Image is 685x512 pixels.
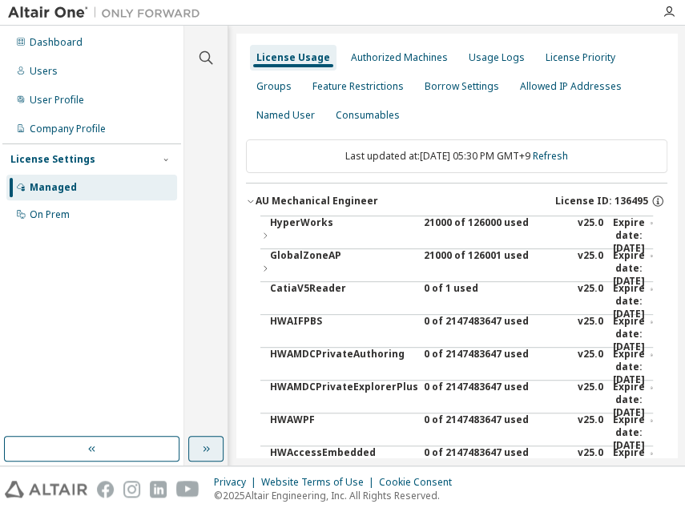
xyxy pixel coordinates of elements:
[546,51,615,64] div: License Priority
[578,249,603,288] div: v25.0
[424,446,568,485] div: 0 of 2147483647 used
[30,94,84,107] div: User Profile
[555,195,648,208] span: License ID: 136495
[424,249,568,288] div: 21000 of 126001 used
[351,51,448,64] div: Authorized Machines
[270,282,414,321] div: CatiaV5Reader
[30,36,83,49] div: Dashboard
[379,476,461,489] div: Cookie Consent
[150,481,167,498] img: linkedin.svg
[613,249,653,288] div: Expire date: [DATE]
[8,5,208,21] img: Altair One
[270,282,653,321] button: CatiaV5Reader0 of 1 usedv25.0Expire date:[DATE]
[30,123,106,135] div: Company Profile
[578,282,603,321] div: v25.0
[613,315,653,353] div: Expire date: [DATE]
[578,381,603,419] div: v25.0
[424,216,568,255] div: 21000 of 126000 used
[312,80,404,93] div: Feature Restrictions
[613,381,653,419] div: Expire date: [DATE]
[246,139,667,173] div: Last updated at: [DATE] 05:30 PM GMT+9
[270,446,414,485] div: HWAccessEmbedded
[270,315,653,353] button: HWAIFPBS0 of 2147483647 usedv25.0Expire date:[DATE]
[256,195,378,208] div: AU Mechanical Engineer
[578,446,603,485] div: v25.0
[214,489,461,502] p: © 2025 Altair Engineering, Inc. All Rights Reserved.
[613,446,653,485] div: Expire date: [DATE]
[214,476,261,489] div: Privacy
[613,413,653,452] div: Expire date: [DATE]
[97,481,114,498] img: facebook.svg
[270,446,653,485] button: HWAccessEmbedded0 of 2147483647 usedv25.0Expire date:[DATE]
[30,208,70,221] div: On Prem
[613,348,653,386] div: Expire date: [DATE]
[270,348,653,386] button: HWAMDCPrivateAuthoring0 of 2147483647 usedv25.0Expire date:[DATE]
[578,413,603,452] div: v25.0
[30,181,77,194] div: Managed
[424,413,568,452] div: 0 of 2147483647 used
[578,216,603,255] div: v25.0
[246,183,667,219] button: AU Mechanical EngineerLicense ID: 136495
[30,65,58,78] div: Users
[270,348,414,386] div: HWAMDCPrivateAuthoring
[613,216,653,255] div: Expire date: [DATE]
[270,413,653,452] button: HWAWPF0 of 2147483647 usedv25.0Expire date:[DATE]
[424,315,568,353] div: 0 of 2147483647 used
[578,315,603,353] div: v25.0
[270,249,414,288] div: GlobalZoneAP
[5,481,87,498] img: altair_logo.svg
[270,315,414,353] div: HWAIFPBS
[424,282,568,321] div: 0 of 1 used
[424,381,568,419] div: 0 of 2147483647 used
[270,413,414,452] div: HWAWPF
[256,51,330,64] div: License Usage
[123,481,140,498] img: instagram.svg
[424,348,568,386] div: 0 of 2147483647 used
[260,216,653,255] button: HyperWorks21000 of 126000 usedv25.0Expire date:[DATE]
[336,109,400,122] div: Consumables
[256,109,315,122] div: Named User
[469,51,525,64] div: Usage Logs
[10,153,95,166] div: License Settings
[425,80,499,93] div: Borrow Settings
[270,381,653,419] button: HWAMDCPrivateExplorerPlus0 of 2147483647 usedv25.0Expire date:[DATE]
[533,149,568,163] a: Refresh
[261,476,379,489] div: Website Terms of Use
[176,481,199,498] img: youtube.svg
[613,282,653,321] div: Expire date: [DATE]
[578,348,603,386] div: v25.0
[256,80,292,93] div: Groups
[270,216,414,255] div: HyperWorks
[270,381,414,419] div: HWAMDCPrivateExplorerPlus
[520,80,622,93] div: Allowed IP Addresses
[260,249,653,288] button: GlobalZoneAP21000 of 126001 usedv25.0Expire date:[DATE]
